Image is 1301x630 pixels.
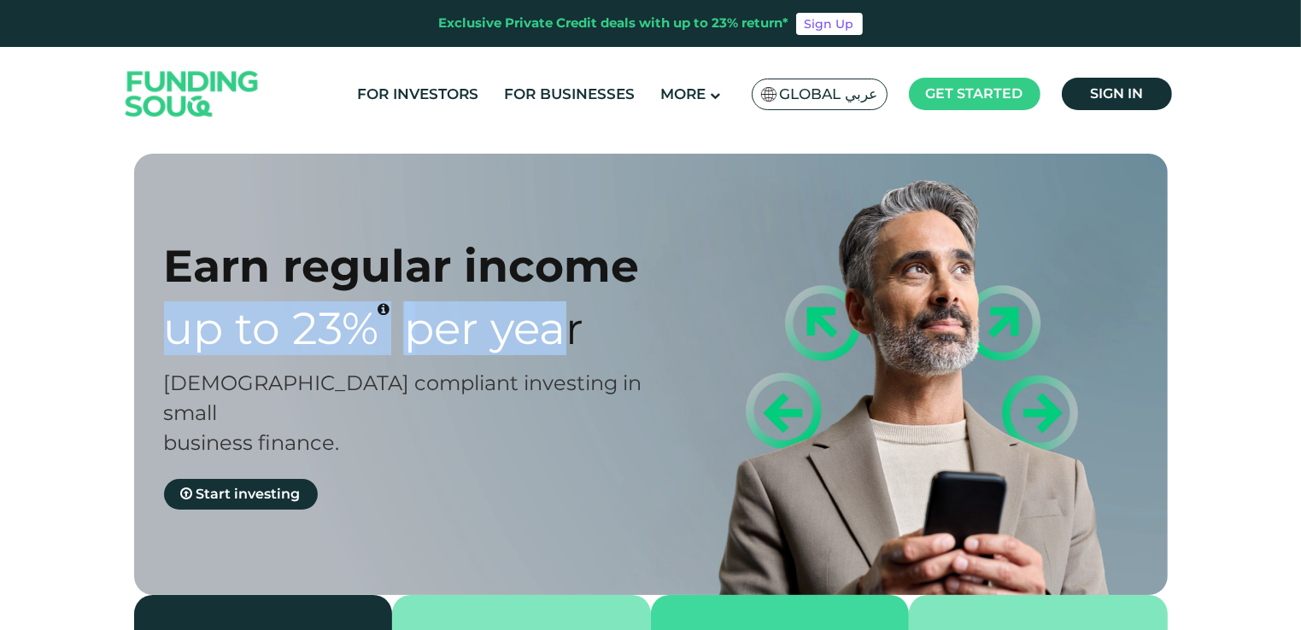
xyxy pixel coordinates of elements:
[1090,85,1143,102] span: Sign in
[164,301,379,355] span: Up to 23%
[780,85,878,104] span: Global عربي
[1062,78,1172,110] a: Sign in
[196,486,301,502] span: Start investing
[761,87,776,102] img: SA Flag
[353,80,483,108] a: For Investors
[926,85,1023,102] span: Get started
[796,13,863,35] a: Sign Up
[164,479,318,510] a: Start investing
[378,302,390,316] i: 23% IRR (expected) ~ 15% Net yield (expected)
[439,14,789,33] div: Exclusive Private Credit deals with up to 23% return*
[500,80,639,108] a: For Businesses
[164,239,681,293] div: Earn regular income
[660,85,706,102] span: More
[405,301,584,355] span: Per Year
[164,370,642,455] span: [DEMOGRAPHIC_DATA] compliant investing in small business finance.
[108,51,276,137] img: Logo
